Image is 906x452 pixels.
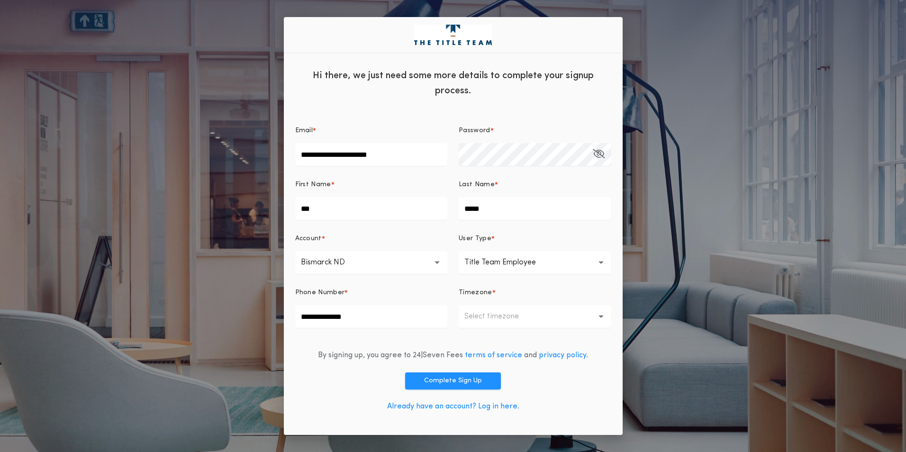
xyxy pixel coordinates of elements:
button: Complete Sign Up [405,372,501,389]
div: By signing up, you agree to 24|Seven Fees and [318,350,588,361]
input: Phone Number* [295,305,448,328]
a: privacy policy. [539,352,588,359]
a: Already have an account? Log in here. [387,403,519,410]
button: Password* [593,143,605,166]
img: logo [414,25,492,45]
p: Account [295,234,322,244]
p: Password [459,126,490,136]
p: Title Team Employee [464,257,551,268]
input: Last Name* [459,197,611,220]
button: Bismarck ND [295,251,448,274]
button: Title Team Employee [459,251,611,274]
button: Select timezone [459,305,611,328]
input: First Name* [295,197,448,220]
p: Phone Number [295,288,345,298]
input: Password* [459,143,611,166]
p: Email [295,126,313,136]
div: Hi there, we just need some more details to complete your signup process. [284,61,623,103]
p: First Name [295,180,331,190]
p: User Type [459,234,491,244]
p: Select timezone [464,311,534,322]
a: terms of service [465,352,522,359]
p: Timezone [459,288,492,298]
p: Last Name [459,180,495,190]
input: Email* [295,143,448,166]
p: Bismarck ND [301,257,360,268]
